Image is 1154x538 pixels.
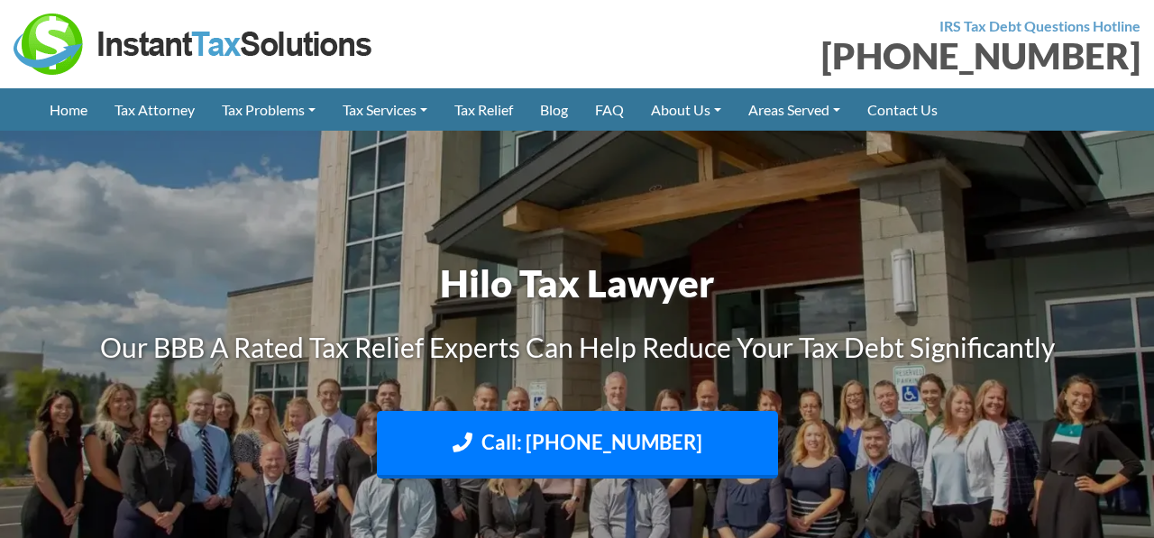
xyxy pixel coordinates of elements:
[441,88,527,131] a: Tax Relief
[14,33,374,50] a: Instant Tax Solutions Logo
[329,88,441,131] a: Tax Services
[939,17,1140,34] strong: IRS Tax Debt Questions Hotline
[377,411,778,479] a: Call: [PHONE_NUMBER]
[735,88,854,131] a: Areas Served
[637,88,735,131] a: About Us
[14,14,374,75] img: Instant Tax Solutions Logo
[36,88,101,131] a: Home
[591,38,1140,74] div: [PHONE_NUMBER]
[77,328,1077,366] h3: Our BBB A Rated Tax Relief Experts Can Help Reduce Your Tax Debt Significantly
[208,88,329,131] a: Tax Problems
[101,88,208,131] a: Tax Attorney
[854,88,951,131] a: Contact Us
[582,88,637,131] a: FAQ
[527,88,582,131] a: Blog
[77,257,1077,310] h1: Hilo Tax Lawyer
